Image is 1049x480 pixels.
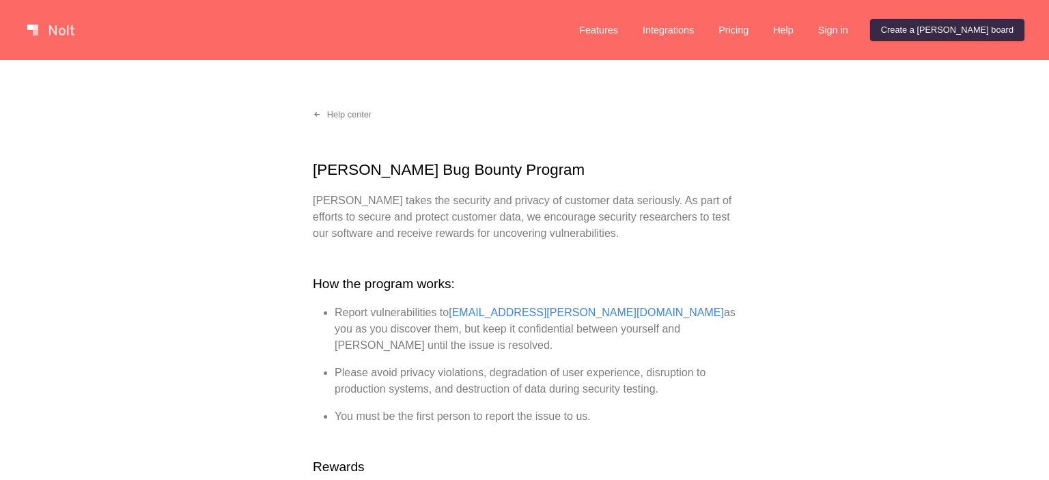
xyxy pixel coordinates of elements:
h2: Rewards [313,457,736,477]
a: [EMAIL_ADDRESS][PERSON_NAME][DOMAIN_NAME] [449,307,724,318]
a: Help [762,19,805,41]
li: Please avoid privacy violations, degradation of user experience, disruption to production systems... [335,365,736,397]
h1: [PERSON_NAME] Bug Bounty Program [313,158,736,182]
a: Integrations [632,19,705,41]
a: Help center [302,104,382,126]
li: Report vulnerabilities to as you as you discover them, but keep it confidential between yourself ... [335,305,736,354]
a: Features [568,19,629,41]
h2: How the program works: [313,274,736,294]
a: Create a [PERSON_NAME] board [870,19,1024,41]
p: [PERSON_NAME] takes the security and privacy of customer data seriously. As part of efforts to se... [313,193,736,242]
a: Pricing [708,19,759,41]
a: Sign in [807,19,859,41]
li: You must be the first person to report the issue to us. [335,408,736,425]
